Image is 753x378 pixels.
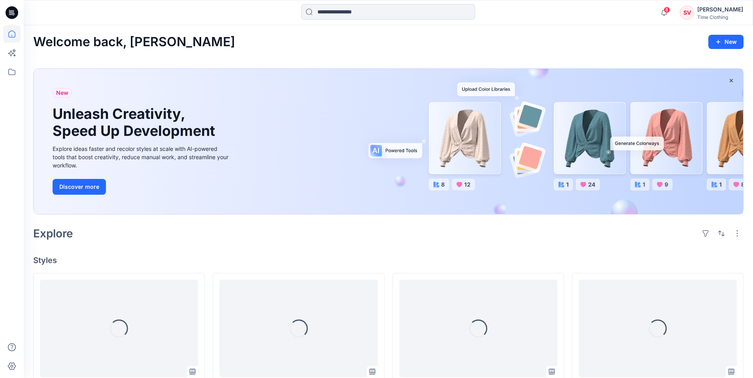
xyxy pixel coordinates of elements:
[697,14,743,20] div: Time Clothing
[53,179,230,195] a: Discover more
[680,6,694,20] div: SV
[33,256,744,265] h4: Styles
[33,35,235,49] h2: Welcome back, [PERSON_NAME]
[53,105,219,139] h1: Unleash Creativity, Speed Up Development
[697,5,743,14] div: [PERSON_NAME]
[53,179,106,195] button: Discover more
[53,145,230,169] div: Explore ideas faster and recolor styles at scale with AI-powered tools that boost creativity, red...
[708,35,744,49] button: New
[33,227,73,240] h2: Explore
[664,7,670,13] span: 8
[56,88,68,98] span: New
